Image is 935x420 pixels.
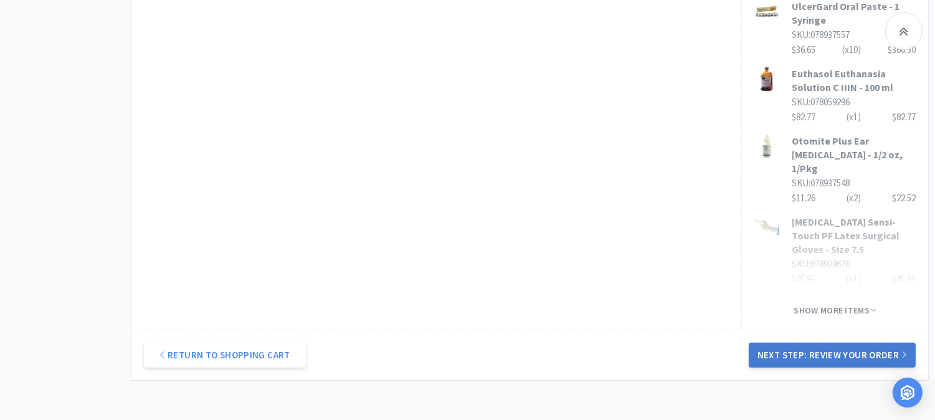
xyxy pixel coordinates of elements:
div: $11.26 [792,191,916,206]
div: $82.77 [792,110,916,125]
div: (x 2 ) [847,191,861,206]
span: SKU: 078059296 [792,96,850,108]
div: (x 10 ) [842,42,861,57]
div: $82.77 [892,110,916,125]
div: Open Intercom Messenger [893,378,923,408]
div: $22.52 [892,191,916,206]
span: SKU: 078937557 [792,29,850,41]
a: Return to Shopping Cart [144,343,306,368]
h3: Otomite Plus Ear [MEDICAL_DATA] - 1/2 oz, 1/Pkg [792,134,916,176]
img: 09434ef4f06a4bddb62b721906253a7a_48668.jpeg [754,67,779,92]
span: Show more items [794,305,876,317]
h3: Euthasol Euthanasia Solution C IIIN - 100 ml [792,67,916,95]
div: $36.65 [792,42,916,57]
span: SKU: 078937548 [792,177,850,189]
button: Next Step: Review Your Order [749,343,916,368]
div: $366.50 [888,42,916,57]
img: a677538eda7749e4a9f2025282ae3916_311028.jpeg [754,134,779,159]
div: (x 1 ) [847,110,861,125]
